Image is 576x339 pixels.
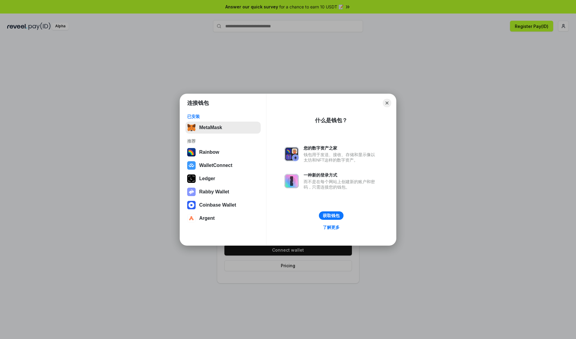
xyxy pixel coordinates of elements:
[199,216,215,221] div: Argent
[323,213,340,218] div: 获取钱包
[187,99,209,107] h1: 连接钱包
[284,147,299,161] img: svg+xml,%3Csvg%20xmlns%3D%22http%3A%2F%2Fwww.w3.org%2F2000%2Fsvg%22%20fill%3D%22none%22%20viewBox...
[185,173,261,185] button: Ledger
[199,125,222,130] div: MetaMask
[199,202,236,208] div: Coinbase Wallet
[199,189,229,195] div: Rabby Wallet
[185,159,261,171] button: WalletConnect
[304,145,378,151] div: 您的数字资产之家
[304,179,378,190] div: 而不是在每个网站上创建新的账户和密码，只需连接您的钱包。
[319,223,343,231] a: 了解更多
[187,214,196,222] img: svg+xml,%3Csvg%20width%3D%2228%22%20height%3D%2228%22%20viewBox%3D%220%200%2028%2028%22%20fill%3D...
[185,199,261,211] button: Coinbase Wallet
[187,174,196,183] img: svg+xml,%3Csvg%20xmlns%3D%22http%3A%2F%2Fwww.w3.org%2F2000%2Fsvg%22%20width%3D%2228%22%20height%3...
[187,188,196,196] img: svg+xml,%3Csvg%20xmlns%3D%22http%3A%2F%2Fwww.w3.org%2F2000%2Fsvg%22%20fill%3D%22none%22%20viewBox...
[187,123,196,132] img: svg+xml,%3Csvg%20fill%3D%22none%22%20height%3D%2233%22%20viewBox%3D%220%200%2035%2033%22%20width%...
[383,99,391,107] button: Close
[284,174,299,188] img: svg+xml,%3Csvg%20xmlns%3D%22http%3A%2F%2Fwww.w3.org%2F2000%2Fsvg%22%20fill%3D%22none%22%20viewBox...
[185,122,261,134] button: MetaMask
[199,150,219,155] div: Rainbow
[185,186,261,198] button: Rabby Wallet
[199,163,232,168] div: WalletConnect
[185,212,261,224] button: Argent
[199,176,215,181] div: Ledger
[187,138,259,144] div: 推荐
[304,172,378,178] div: 一种新的登录方式
[304,152,378,163] div: 钱包用于发送、接收、存储和显示像以太坊和NFT这样的数字资产。
[319,211,343,220] button: 获取钱包
[315,117,347,124] div: 什么是钱包？
[323,225,340,230] div: 了解更多
[187,114,259,119] div: 已安装
[187,148,196,156] img: svg+xml,%3Csvg%20width%3D%22120%22%20height%3D%22120%22%20viewBox%3D%220%200%20120%20120%22%20fil...
[187,201,196,209] img: svg+xml,%3Csvg%20width%3D%2228%22%20height%3D%2228%22%20viewBox%3D%220%200%2028%2028%22%20fill%3D...
[185,146,261,158] button: Rainbow
[187,161,196,170] img: svg+xml,%3Csvg%20width%3D%2228%22%20height%3D%2228%22%20viewBox%3D%220%200%2028%2028%22%20fill%3D...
